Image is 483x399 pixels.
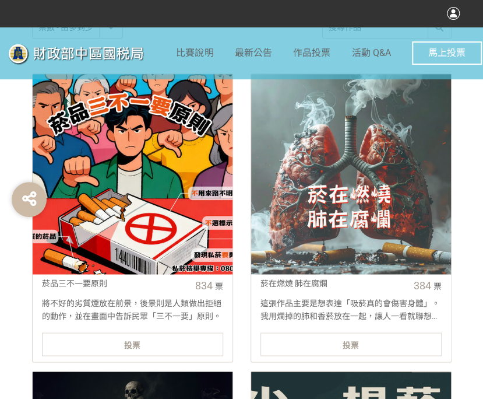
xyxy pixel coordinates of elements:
span: 最新公告 [235,47,272,58]
span: 票 [433,282,442,291]
div: 這張作品主要是想表達「吸菸真的會傷害身體」。我用爛掉的肺和香菸放在一起，讓人一看就聯想到抽菸會讓肺壞掉。比起單純用文字說明，用圖像直接呈現更有衝擊感，也能讓人更快理解菸害的嚴重性。希望看到這張圖... [251,297,451,321]
span: 834 [195,279,213,292]
span: 384 [414,279,431,292]
span: 活動 Q&A [351,47,390,58]
a: 活動 Q&A [351,27,390,79]
img: 「拒菸新世界 AI告訴你」防制菸品稅捐逃漏 徵件比賽 [1,39,176,68]
span: 比賽說明 [176,47,213,58]
span: 作品投票 [293,47,330,58]
span: 票 [215,282,223,291]
a: 菸在燃燒 肺在腐爛384票這張作品主要是想表達「吸菸真的會傷害身體」。我用爛掉的肺和香菸放在一起，讓人一看就聯想到抽菸會讓肺壞掉。比起單純用文字說明，用圖像直接呈現更有衝擊感，也能讓人更快理解菸... [251,73,452,362]
div: 將不好的劣質煙放在前景，後景則是人類做出拒絕的動作，並在畫面中告訴民眾「三不一要」原則。 [33,297,232,321]
button: 馬上投票 [412,41,482,65]
a: 作品投票 [293,27,330,79]
a: 比賽說明 [176,27,213,79]
span: 投票 [124,340,140,349]
div: 菸在燃燒 肺在腐爛 [260,278,406,290]
span: 馬上投票 [428,47,466,58]
a: 菸品三不一要原則834票將不好的劣質煙放在前景，後景則是人類做出拒絕的動作，並在畫面中告訴民眾「三不一要」原則。投票 [32,73,233,362]
div: 菸品三不一要原則 [42,278,187,290]
a: 最新公告 [235,27,272,79]
span: 投票 [343,340,359,349]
